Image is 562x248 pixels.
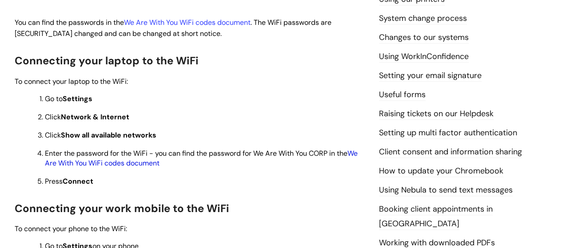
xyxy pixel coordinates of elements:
[63,177,93,186] strong: Connect
[15,77,128,86] span: To connect your laptop to the WiFi:
[45,94,92,103] span: Go to
[379,165,503,177] a: How to update your Chromebook
[15,224,127,233] span: To connect your phone to the WiFi:
[61,130,156,140] strong: Show all available networks
[379,51,469,63] a: Using WorkInConfidence
[379,127,517,139] a: Setting up multi factor authentication
[379,204,493,229] a: Booking client appointments in [GEOGRAPHIC_DATA]
[61,112,129,122] strong: Network & Internet
[63,94,92,103] strong: Settings
[15,18,331,38] span: You can find the passwords in the . The WiFi passwords are [SECURITY_DATA] changed and can be cha...
[15,201,229,215] span: Connecting your work mobile to the WiFi
[379,32,469,43] a: Changes to our systems
[379,185,513,196] a: Using Nebula to send text messages
[45,130,156,140] span: Click
[379,146,522,158] a: Client consent and information sharing
[379,13,467,24] a: System change process
[15,54,199,67] span: Connecting your laptop to the WiFi
[45,112,129,122] span: Click
[45,149,358,168] span: Enter the password for the WiFi - you can find the password for We Are With You CORP in the
[45,177,93,186] span: Press
[379,70,482,82] a: Setting your email signature
[124,18,251,27] a: We Are With You WiFi codes document
[379,89,426,101] a: Useful forms
[379,108,494,120] a: Raising tickets on our Helpdesk
[45,149,358,168] a: We Are With You WiFi codes document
